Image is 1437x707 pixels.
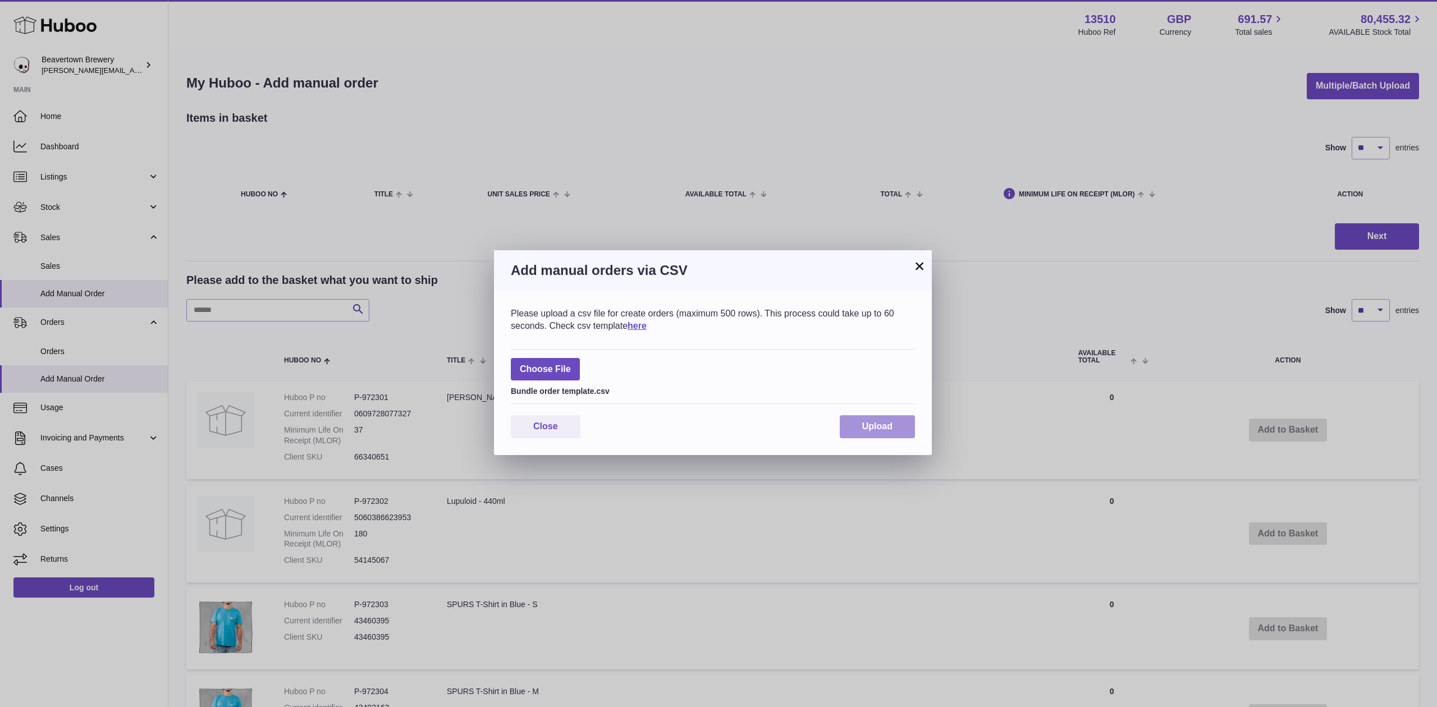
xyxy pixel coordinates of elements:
[511,358,580,381] span: Choose File
[913,259,926,273] button: ×
[862,421,893,431] span: Upload
[511,261,915,279] h3: Add manual orders via CSV
[511,383,915,397] div: Bundle order template.csv
[628,321,647,330] a: here
[511,307,915,332] div: Please upload a csv file for create orders (maximum 500 rows). This process could take up to 60 s...
[511,415,580,438] button: Close
[533,421,558,431] span: Close
[840,415,915,438] button: Upload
